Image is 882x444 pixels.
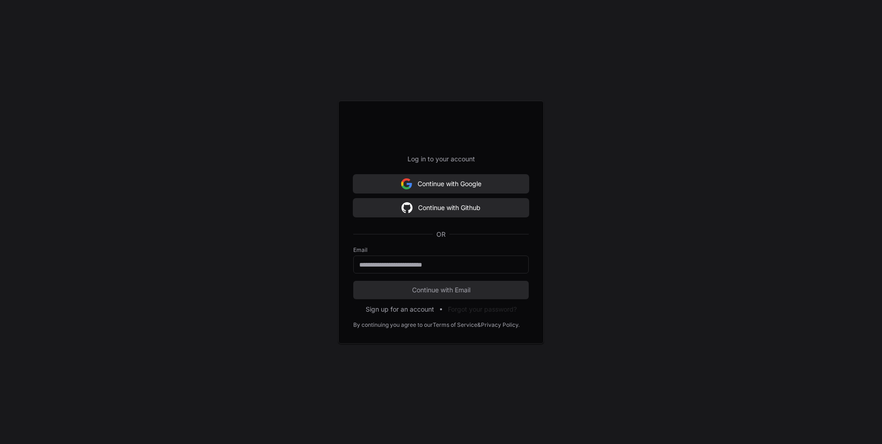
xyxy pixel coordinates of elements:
[401,175,412,193] img: Sign in with google
[353,281,529,299] button: Continue with Email
[433,230,449,239] span: OR
[448,305,517,314] button: Forgot your password?
[433,321,477,329] a: Terms of Service
[353,175,529,193] button: Continue with Google
[353,154,529,164] p: Log in to your account
[401,199,413,217] img: Sign in with google
[353,321,433,329] div: By continuing you agree to our
[353,285,529,295] span: Continue with Email
[366,305,434,314] button: Sign up for an account
[353,246,529,254] label: Email
[481,321,520,329] a: Privacy Policy.
[353,199,529,217] button: Continue with Github
[477,321,481,329] div: &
